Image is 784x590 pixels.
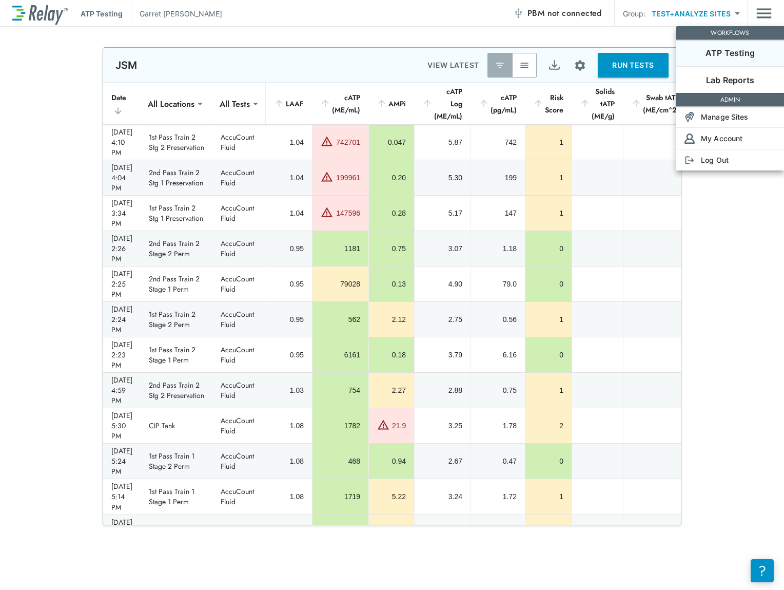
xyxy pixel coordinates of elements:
p: WORKFLOWS [678,28,782,37]
img: Log Out Icon [684,155,695,165]
p: Manage Sites [701,111,749,122]
p: My Account [701,133,742,144]
iframe: Resource center [751,559,774,582]
p: ADMIN [678,95,782,104]
img: Account [684,134,695,144]
p: Lab Reports [706,74,754,86]
img: Sites [684,112,695,122]
p: Log Out [701,155,729,165]
p: ATP Testing [705,47,755,59]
